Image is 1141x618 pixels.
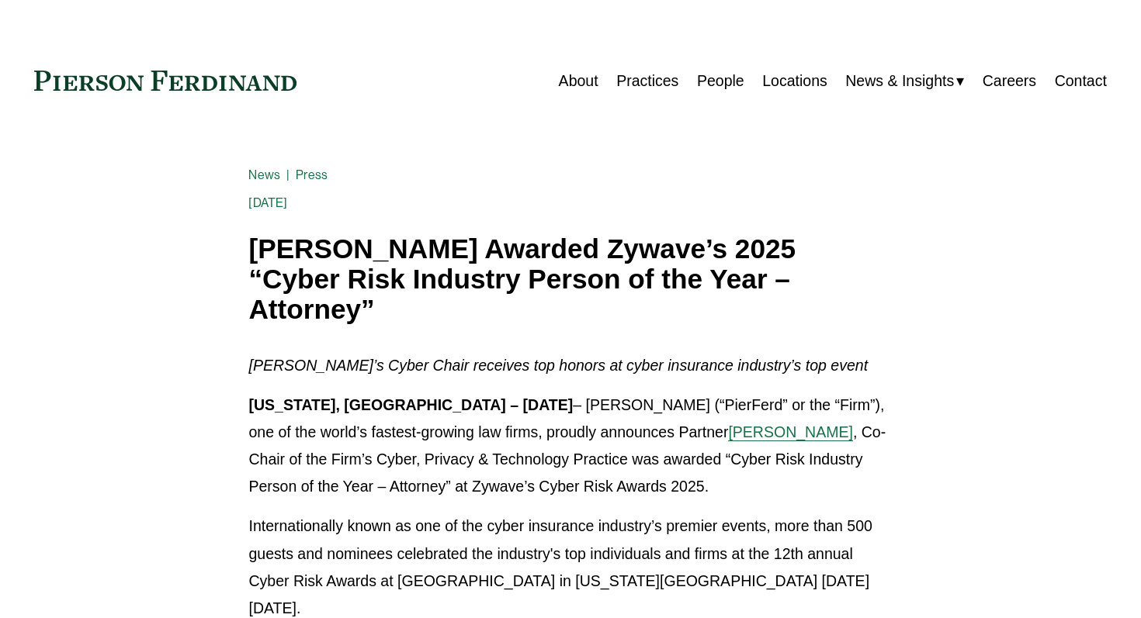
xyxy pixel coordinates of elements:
a: Careers [983,66,1036,96]
strong: [US_STATE], [GEOGRAPHIC_DATA] – [DATE] [248,396,573,413]
a: Contact [1055,66,1107,96]
em: [PERSON_NAME]’s Cyber Chair receives top honors at cyber insurance industry’s top event [248,357,868,374]
span: [DATE] [248,195,287,210]
p: – [PERSON_NAME] (“PierFerd” or the “Firm”), one of the world’s fastest-growing law firms, proudly... [248,392,892,501]
a: People [697,66,744,96]
a: Practices [616,66,678,96]
h1: [PERSON_NAME] Awarded Zywave’s 2025 “Cyber Risk Industry Person of the Year – Attorney” [248,234,892,324]
a: Press [296,167,328,182]
span: News & Insights [845,67,954,95]
a: [PERSON_NAME] [728,423,853,440]
a: About [559,66,598,96]
a: folder dropdown [845,66,964,96]
a: Locations [762,66,827,96]
a: News [248,167,280,182]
